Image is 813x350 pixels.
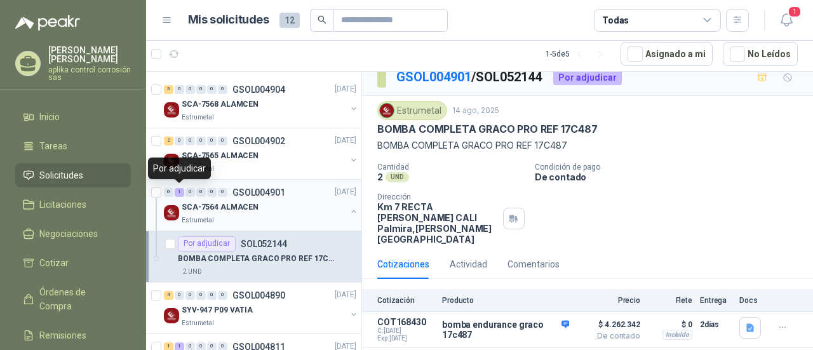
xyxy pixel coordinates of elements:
[15,222,131,246] a: Negociaciones
[775,9,798,32] button: 1
[335,83,356,95] p: [DATE]
[602,13,629,27] div: Todas
[577,317,640,332] span: $ 4.262.342
[452,105,499,117] p: 14 ago, 2025
[662,330,692,340] div: Incluido
[335,186,356,198] p: [DATE]
[207,291,217,300] div: 0
[182,201,259,213] p: SCA-7564 ALMACEN
[164,308,179,323] img: Company Logo
[553,70,622,85] div: Por adjudicar
[386,172,409,182] div: UND
[182,215,214,225] p: Estrumetal
[232,85,285,94] p: GSOL004904
[164,85,173,94] div: 3
[577,296,640,305] p: Precio
[377,172,383,182] p: 2
[232,188,285,197] p: GSOL004901
[164,102,179,118] img: Company Logo
[377,123,598,136] p: BOMBA COMPLETA GRACO PRO REF 17C487
[39,285,119,313] span: Órdenes de Compra
[218,137,227,145] div: 0
[182,304,253,316] p: SYV-947 P09 VATIA
[164,288,359,328] a: 4 0 0 0 0 0 GSOL004890[DATE] Company LogoSYV-947 P09 VATIAEstrumetal
[15,280,131,318] a: Órdenes de Compra
[185,85,195,94] div: 0
[396,67,543,87] p: / SOL052144
[377,296,434,305] p: Cotización
[196,188,206,197] div: 0
[648,296,692,305] p: Flete
[377,317,434,327] p: COT168430
[196,137,206,145] div: 0
[335,135,356,147] p: [DATE]
[39,227,98,241] span: Negociaciones
[648,317,692,332] p: $ 0
[232,137,285,145] p: GSOL004902
[15,163,131,187] a: Solicitudes
[279,13,300,28] span: 12
[723,42,798,66] button: No Leídos
[48,46,131,64] p: [PERSON_NAME] [PERSON_NAME]
[164,133,359,174] a: 2 0 0 0 0 0 GSOL004902[DATE] Company LogoSCA-7565 ALMACENEstrumetal
[185,291,195,300] div: 0
[788,6,802,18] span: 1
[178,267,207,277] div: 2 UND
[232,291,285,300] p: GSOL004890
[377,101,447,120] div: Estrumetal
[218,188,227,197] div: 0
[39,110,60,124] span: Inicio
[15,105,131,129] a: Inicio
[175,137,184,145] div: 0
[175,188,184,197] div: 1
[207,188,217,197] div: 0
[700,296,732,305] p: Entrega
[396,69,471,84] a: GSOL004901
[164,154,179,169] img: Company Logo
[377,201,498,245] p: Km 7 RECTA [PERSON_NAME] CALI Palmira , [PERSON_NAME][GEOGRAPHIC_DATA]
[15,323,131,347] a: Remisiones
[182,150,259,162] p: SCA-7565 ALMACEN
[164,188,173,197] div: 0
[700,317,732,332] p: 2 días
[377,327,434,335] span: C: [DATE]
[207,85,217,94] div: 0
[164,205,179,220] img: Company Logo
[185,188,195,197] div: 0
[535,172,808,182] p: De contado
[15,15,80,30] img: Logo peakr
[182,318,214,328] p: Estrumetal
[535,163,808,172] p: Condición de pago
[15,192,131,217] a: Licitaciones
[164,291,173,300] div: 4
[178,236,236,252] div: Por adjudicar
[182,98,259,111] p: SCA-7568 ALAMCEN
[377,138,798,152] p: BOMBA COMPLETA GRACO PRO REF 17C487
[241,239,287,248] p: SOL052144
[377,335,434,342] span: Exp: [DATE]
[335,289,356,301] p: [DATE]
[196,85,206,94] div: 0
[15,251,131,275] a: Cotizar
[442,296,569,305] p: Producto
[39,139,67,153] span: Tareas
[380,104,394,118] img: Company Logo
[148,158,211,179] div: Por adjudicar
[621,42,713,66] button: Asignado a mi
[146,231,361,283] a: Por adjudicarSOL052144BOMBA COMPLETA GRACO PRO REF 17C4872 UND
[377,192,498,201] p: Dirección
[218,291,227,300] div: 0
[577,332,640,340] span: De contado
[442,320,569,340] p: bomba endurance graco 17c487
[450,257,487,271] div: Actividad
[175,85,184,94] div: 0
[39,328,86,342] span: Remisiones
[164,82,359,123] a: 3 0 0 0 0 0 GSOL004904[DATE] Company LogoSCA-7568 ALAMCENEstrumetal
[377,257,429,271] div: Cotizaciones
[188,11,269,29] h1: Mis solicitudes
[218,85,227,94] div: 0
[164,137,173,145] div: 2
[207,137,217,145] div: 0
[318,15,326,24] span: search
[178,253,336,265] p: BOMBA COMPLETA GRACO PRO REF 17C487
